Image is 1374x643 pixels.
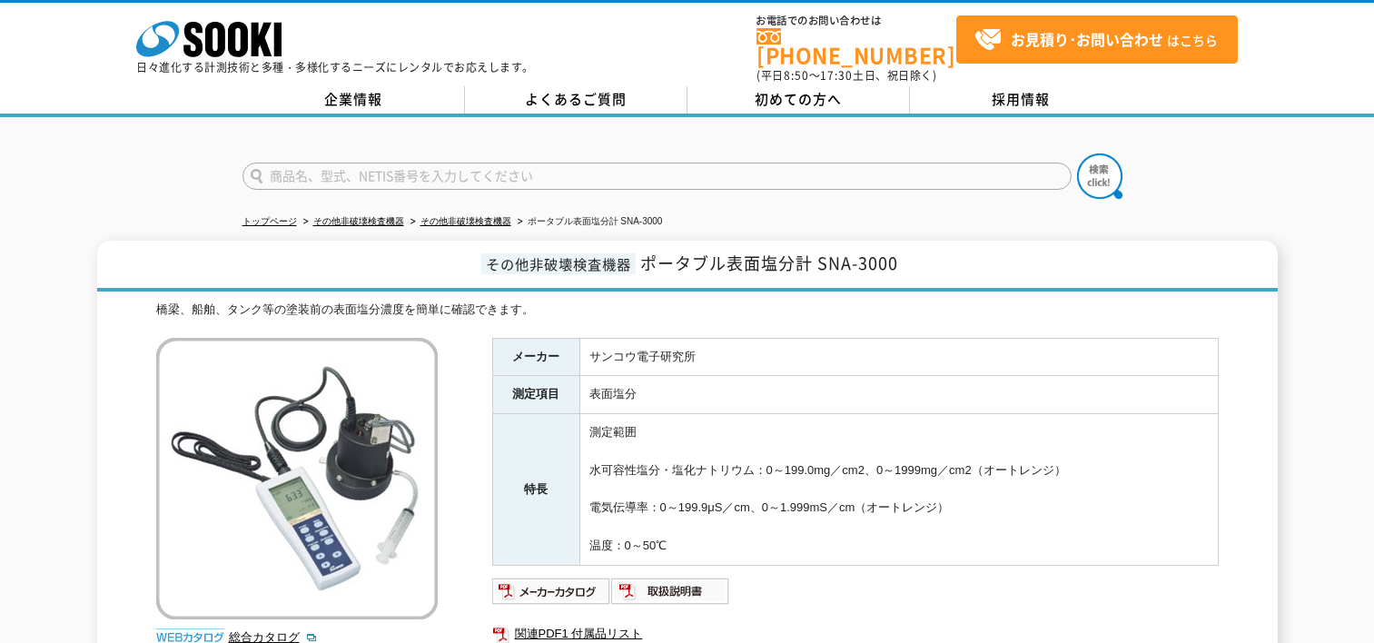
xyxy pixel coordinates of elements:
[156,338,438,619] img: ポータブル表面塩分計 SNA-3000
[756,67,936,84] span: (平日 ～ 土日、祝日除く)
[910,86,1132,114] a: 採用情報
[820,67,853,84] span: 17:30
[756,15,956,26] span: お電話でのお問い合わせは
[640,251,898,275] span: ポータブル表面塩分計 SNA-3000
[481,253,636,274] span: その他非破壊検査機器
[579,376,1218,414] td: 表面塩分
[611,577,730,606] img: 取扱説明書
[579,338,1218,376] td: サンコウ電子研究所
[974,26,1218,54] span: はこちら
[492,589,611,602] a: メーカーカタログ
[156,301,1219,320] div: 橋梁、船舶、タンク等の塗装前の表面塩分濃度を簡単に確認できます。
[313,216,404,226] a: その他非破壊検査機器
[136,62,534,73] p: 日々進化する計測技術と多種・多様化するニーズにレンタルでお応えします。
[1077,153,1122,199] img: btn_search.png
[755,89,842,109] span: 初めての方へ
[756,28,956,65] a: [PHONE_NUMBER]
[784,67,809,84] span: 8:50
[492,577,611,606] img: メーカーカタログ
[465,86,687,114] a: よくあるご質問
[492,338,579,376] th: メーカー
[611,589,730,602] a: 取扱説明書
[956,15,1238,64] a: お見積り･お問い合わせはこちら
[687,86,910,114] a: 初めての方へ
[492,414,579,566] th: 特長
[242,163,1072,190] input: 商品名、型式、NETIS番号を入力してください
[242,86,465,114] a: 企業情報
[492,376,579,414] th: 測定項目
[579,414,1218,566] td: 測定範囲 水可容性塩分・塩化ナトリウム：0～199.0mg／cm2、0～1999mg／cm2（オートレンジ） 電気伝導率：0～199.9μS／cm、0～1.999mS／cm（オートレンジ） 温度...
[420,216,511,226] a: その他非破壊検査機器
[1011,28,1163,50] strong: お見積り･お問い合わせ
[514,213,663,232] li: ポータブル表面塩分計 SNA-3000
[242,216,297,226] a: トップページ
